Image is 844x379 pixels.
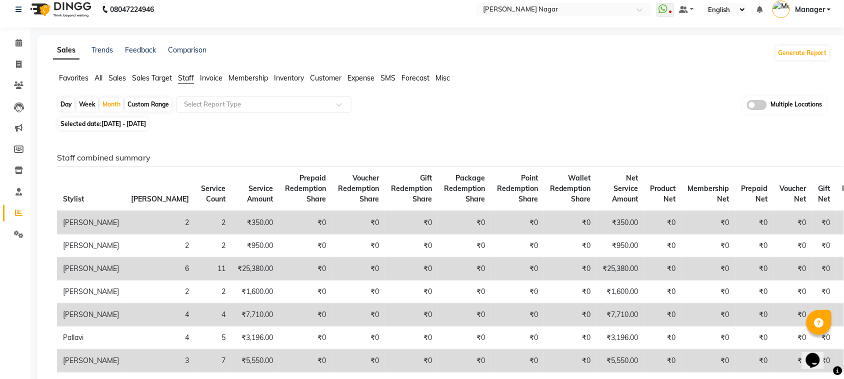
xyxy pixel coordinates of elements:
span: Gift Redemption Share [391,173,432,203]
td: ₹3,196.00 [231,326,279,349]
td: ₹0 [812,280,836,303]
td: ₹0 [682,280,735,303]
td: ₹0 [735,257,774,280]
td: ₹0 [385,349,438,372]
span: Inventory [274,73,304,82]
td: ₹0 [491,280,544,303]
td: ₹0 [438,303,491,326]
td: ₹0 [332,211,385,234]
td: 4 [195,303,231,326]
td: ₹350.00 [597,211,644,234]
span: Staff [178,73,194,82]
a: Trends [91,45,113,54]
span: Prepaid Net [741,184,768,203]
td: 2 [195,211,231,234]
td: 2 [195,280,231,303]
td: ₹0 [735,280,774,303]
td: ₹0 [644,326,682,349]
td: ₹0 [385,234,438,257]
td: ₹0 [682,303,735,326]
td: ₹0 [735,349,774,372]
img: Manager [772,0,790,18]
td: ₹0 [332,303,385,326]
td: ₹350.00 [231,211,279,234]
span: [DATE] - [DATE] [101,120,146,127]
td: [PERSON_NAME] [57,303,125,326]
span: Misc [435,73,450,82]
td: ₹25,380.00 [231,257,279,280]
td: ₹0 [735,326,774,349]
td: ₹0 [279,303,332,326]
td: ₹0 [644,349,682,372]
span: Membership [228,73,268,82]
td: 2 [125,211,195,234]
td: ₹0 [438,349,491,372]
td: ₹0 [774,211,812,234]
td: ₹0 [332,234,385,257]
td: ₹0 [491,211,544,234]
td: ₹0 [332,349,385,372]
td: ₹0 [279,257,332,280]
td: 2 [125,280,195,303]
td: ₹0 [332,280,385,303]
td: [PERSON_NAME] [57,257,125,280]
span: Package Redemption Share [444,173,485,203]
td: ₹0 [491,326,544,349]
td: ₹0 [774,257,812,280]
td: ₹0 [544,349,597,372]
td: 7 [195,349,231,372]
td: [PERSON_NAME] [57,280,125,303]
span: Service Count [201,184,225,203]
span: Gift Net [818,184,830,203]
td: ₹0 [385,280,438,303]
td: 2 [125,234,195,257]
td: ₹25,380.00 [597,257,644,280]
td: 4 [125,303,195,326]
td: ₹0 [279,349,332,372]
td: ₹0 [491,349,544,372]
td: ₹0 [279,280,332,303]
td: ₹0 [385,303,438,326]
td: ₹0 [385,211,438,234]
td: 6 [125,257,195,280]
span: Net Service Amount [612,173,638,203]
td: ₹1,600.00 [231,280,279,303]
span: Sales Target [132,73,172,82]
td: ₹950.00 [597,234,644,257]
span: [PERSON_NAME] [131,194,189,203]
td: ₹0 [385,326,438,349]
span: Sales [108,73,126,82]
td: ₹0 [644,303,682,326]
span: Voucher Net [780,184,806,203]
td: ₹0 [279,211,332,234]
td: ₹0 [279,326,332,349]
td: ₹5,550.00 [597,349,644,372]
td: ₹0 [332,326,385,349]
td: ₹0 [682,326,735,349]
td: 4 [125,326,195,349]
td: ₹0 [544,326,597,349]
td: ₹0 [774,303,812,326]
iframe: chat widget [802,339,834,369]
a: Comparison [168,45,206,54]
td: 11 [195,257,231,280]
span: Product Net [650,184,676,203]
td: ₹5,550.00 [231,349,279,372]
td: ₹0 [644,211,682,234]
td: [PERSON_NAME] [57,234,125,257]
td: 2 [195,234,231,257]
div: Custom Range [125,97,171,111]
td: ₹0 [644,280,682,303]
td: ₹0 [774,234,812,257]
td: ₹0 [774,280,812,303]
span: Expense [347,73,374,82]
td: ₹0 [812,257,836,280]
td: ₹1,600.00 [597,280,644,303]
td: ₹7,710.00 [231,303,279,326]
td: 5 [195,326,231,349]
td: ₹0 [385,257,438,280]
button: Generate Report [776,46,829,60]
td: ₹950.00 [231,234,279,257]
span: Membership Net [688,184,729,203]
td: ₹7,710.00 [597,303,644,326]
